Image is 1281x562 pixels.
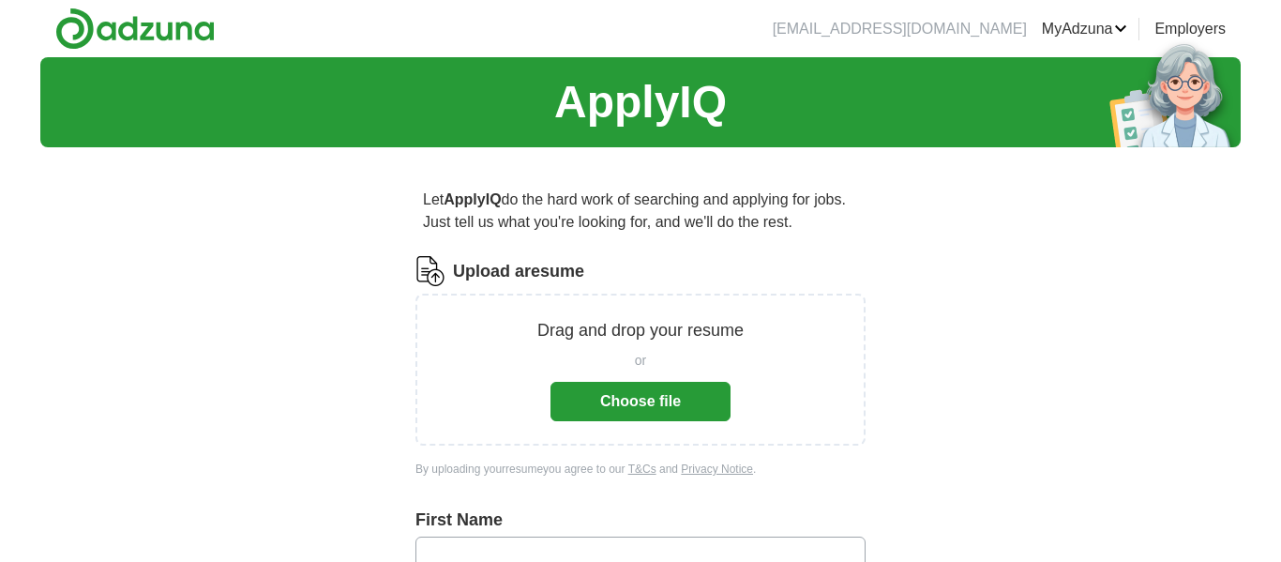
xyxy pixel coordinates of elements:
[537,318,744,343] p: Drag and drop your resume
[55,8,215,50] img: Adzuna logo
[453,259,584,284] label: Upload a resume
[550,382,731,421] button: Choose file
[1042,18,1128,40] a: MyAdzuna
[628,463,656,476] a: T&Cs
[554,68,727,136] h1: ApplyIQ
[773,18,1027,40] li: [EMAIL_ADDRESS][DOMAIN_NAME]
[635,351,646,371] span: or
[415,181,866,241] p: Let do the hard work of searching and applying for jobs. Just tell us what you're looking for, an...
[415,256,445,286] img: CV Icon
[681,463,753,476] a: Privacy Notice
[1154,18,1226,40] a: Employers
[415,508,866,533] label: First Name
[444,191,501,207] strong: ApplyIQ
[415,461,866,478] div: By uploading your resume you agree to our and .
